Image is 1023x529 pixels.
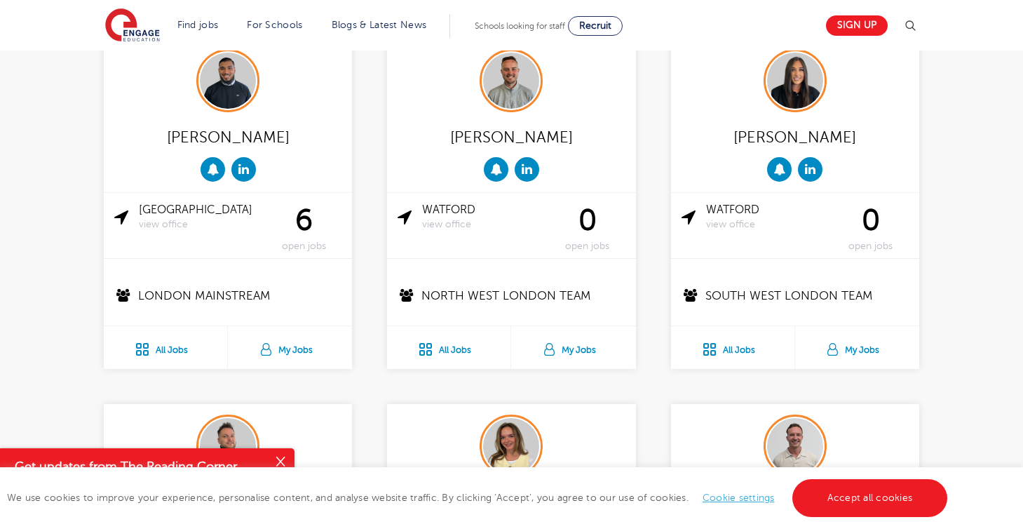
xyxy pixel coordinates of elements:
[671,326,794,369] a: All Jobs
[114,123,341,150] div: [PERSON_NAME]
[177,20,219,30] a: Find jobs
[550,203,625,252] div: 0
[332,20,427,30] a: Blogs & Latest News
[833,241,909,253] span: open jobs
[247,20,302,30] a: For Schools
[105,8,160,43] img: Engage Education
[550,241,625,253] span: open jobs
[266,241,341,253] span: open jobs
[114,287,344,304] p: London Mainstream
[682,287,911,304] p: South West London Team
[104,326,227,369] a: All Jobs
[579,20,611,31] span: Recruit
[795,326,919,369] a: My Jobs
[15,458,265,476] h4: Get updates from The Reading Corner
[422,203,549,230] a: Watfordview office
[475,21,565,31] span: Schools looking for staff
[706,203,833,230] a: Watfordview office
[682,123,909,150] div: [PERSON_NAME]
[792,479,948,517] a: Accept all cookies
[139,219,266,231] span: view office
[398,123,625,150] div: [PERSON_NAME]
[511,326,635,369] a: My Jobs
[7,493,951,503] span: We use cookies to improve your experience, personalise content, and analyse website traffic. By c...
[826,15,888,36] a: Sign up
[387,326,510,369] a: All Jobs
[422,219,549,231] span: view office
[703,493,775,503] a: Cookie settings
[266,203,341,252] div: 6
[266,448,294,476] button: Close
[706,219,833,231] span: view office
[568,16,623,36] a: Recruit
[228,326,352,369] a: My Jobs
[398,287,627,304] p: North West London Team
[833,203,909,252] div: 0
[139,203,266,230] a: [GEOGRAPHIC_DATA]view office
